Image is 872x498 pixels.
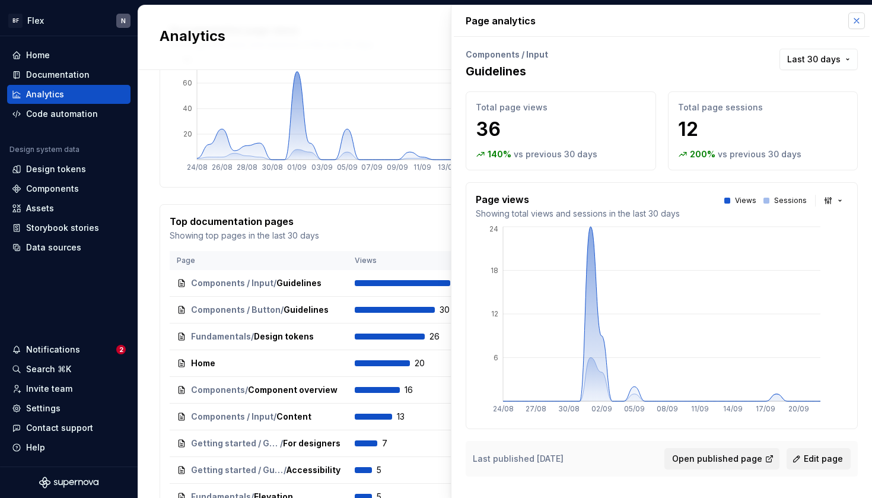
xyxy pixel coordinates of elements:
span: Components / Input [191,277,273,289]
span: / [273,277,276,289]
p: 200 % [690,148,715,160]
tspan: 08/09 [657,404,678,413]
span: Components / Button [191,304,281,316]
tspan: 09/09 [387,163,408,172]
div: Data sources [26,242,81,253]
a: Data sources [7,238,131,257]
div: Design tokens [26,163,86,175]
button: Help [7,438,131,457]
div: Documentation [26,69,90,81]
tspan: 28/08 [237,163,257,172]
tspan: 12 [491,309,498,318]
span: / [281,304,284,316]
a: Home [7,46,131,65]
span: 2 [116,345,126,354]
span: Open published page [672,453,762,465]
span: / [251,331,254,342]
p: vs previous 30 days [514,148,597,160]
h2: Analytics [160,27,705,46]
a: Assets [7,199,131,218]
span: / [284,464,287,476]
p: Guidelines [466,63,548,80]
span: Home [191,357,215,369]
svg: Supernova Logo [39,477,98,489]
div: Flex [27,15,44,27]
div: Design system data [9,145,79,154]
tspan: 40 [183,104,192,113]
button: BFFlexN [2,8,135,33]
p: Showing total views and sessions in the last 30 days [476,208,680,220]
div: N [121,16,126,26]
span: Last 30 days [787,53,841,65]
tspan: 17/09 [756,404,775,413]
p: Top documentation pages [170,214,319,229]
tspan: 24/08 [493,404,514,413]
tspan: 02/09 [591,404,612,413]
a: Code automation [7,104,131,123]
th: Page [170,251,348,270]
span: Components [191,384,245,396]
p: Views [735,196,756,205]
p: 36 [476,118,646,141]
a: Storybook stories [7,218,131,237]
tspan: 27/08 [526,404,546,413]
p: Last published [DATE] [473,453,564,465]
tspan: 11/09 [691,404,709,413]
tspan: 30/08 [558,404,580,413]
p: Components / Input [466,49,548,61]
div: Notifications [26,344,80,356]
tspan: 03/09 [311,163,333,172]
p: Total page sessions [678,101,848,113]
tspan: 26/08 [212,163,233,172]
a: Settings [7,399,131,418]
p: Showing top pages in the last 30 days [170,230,319,242]
tspan: 6 [494,353,498,362]
div: BF [8,14,23,28]
a: Documentation [7,65,131,84]
div: Code automation [26,108,98,120]
button: Open published page [664,448,779,470]
tspan: 11/09 [413,163,431,172]
tspan: 30/08 [262,163,283,172]
div: Invite team [26,383,72,395]
a: Invite team [7,379,131,398]
tspan: 18 [491,266,498,275]
span: Component overview [248,384,338,396]
p: vs previous 30 days [718,148,801,160]
p: Page analytics [466,5,858,36]
span: Components / Input [191,411,273,423]
tspan: 24/08 [187,163,208,172]
p: Total page views [476,101,646,113]
span: Accessibility [287,464,340,476]
span: Fundamentals [191,331,251,342]
a: Edit page [787,448,851,470]
button: Contact support [7,418,131,437]
span: 16 [405,384,435,396]
div: Assets [26,202,54,214]
span: Edit page [804,453,843,465]
tspan: 14/09 [723,404,743,413]
tspan: 13/09 [438,163,457,172]
span: Getting started / Get started [191,437,280,449]
div: Storybook stories [26,222,99,234]
tspan: 01/09 [287,163,307,172]
tspan: 60 [183,78,192,87]
a: Analytics [7,85,131,104]
button: Notifications2 [7,340,131,359]
span: 20 [415,357,445,369]
tspan: 20/09 [788,404,809,413]
th: Views [348,251,493,270]
p: 12 [678,118,848,141]
span: For designers [283,437,340,449]
p: Page views [476,192,680,207]
div: Components [26,183,79,195]
div: Help [26,442,45,453]
span: Design tokens [254,331,314,342]
span: Guidelines [284,304,329,316]
a: Design tokens [7,160,131,179]
span: / [280,437,283,449]
div: Search ⌘K [26,363,71,375]
tspan: 07/09 [361,163,383,172]
a: Components [7,179,131,198]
